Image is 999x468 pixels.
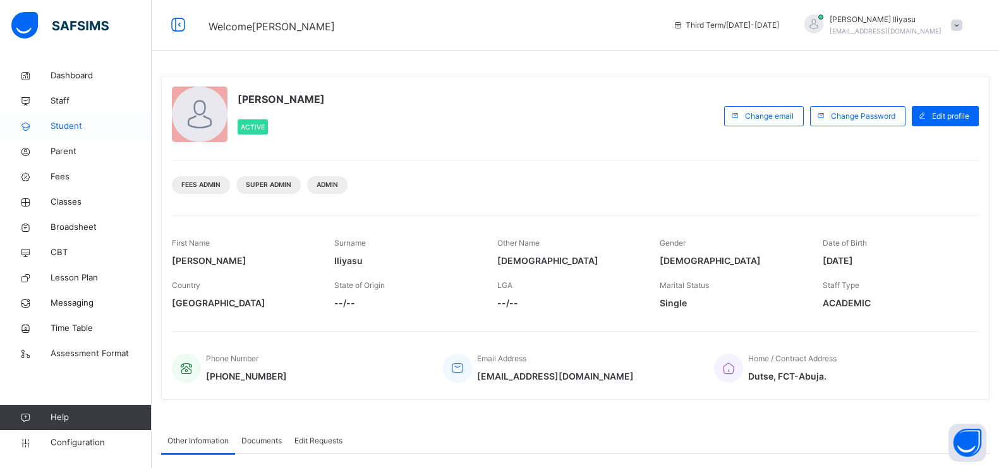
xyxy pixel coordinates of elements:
[334,254,478,267] span: Iliyasu
[51,297,152,309] span: Messaging
[51,171,152,183] span: Fees
[11,12,109,39] img: safsims
[172,296,315,309] span: [GEOGRAPHIC_DATA]
[823,280,859,290] span: Staff Type
[477,354,526,363] span: Email Address
[497,296,641,309] span: --/--
[294,435,342,447] span: Edit Requests
[673,20,779,31] span: session/term information
[823,296,966,309] span: ACADEMIC
[51,411,151,424] span: Help
[51,145,152,158] span: Parent
[51,95,152,107] span: Staff
[932,111,969,122] span: Edit profile
[51,347,152,360] span: Assessment Format
[209,20,335,33] span: Welcome [PERSON_NAME]
[831,111,895,122] span: Change Password
[497,254,641,267] span: [DEMOGRAPHIC_DATA]
[792,14,969,37] div: AbdussamadIliyasu
[206,369,287,383] span: [PHONE_NUMBER]
[660,296,803,309] span: Single
[167,435,229,447] span: Other Information
[181,180,221,189] span: Fees Admin
[172,238,210,248] span: First Name
[823,238,867,248] span: Date of Birth
[660,280,709,290] span: Marital Status
[830,27,941,35] span: [EMAIL_ADDRESS][DOMAIN_NAME]
[830,14,941,25] span: [PERSON_NAME] Iliyasu
[51,196,152,208] span: Classes
[823,254,966,267] span: [DATE]
[51,221,152,234] span: Broadsheet
[660,254,803,267] span: [DEMOGRAPHIC_DATA]
[51,120,152,133] span: Student
[745,111,794,122] span: Change email
[334,296,478,309] span: --/--
[334,280,385,290] span: State of Origin
[51,272,152,284] span: Lesson Plan
[660,238,686,248] span: Gender
[238,92,325,107] span: [PERSON_NAME]
[497,238,540,248] span: Other Name
[948,424,986,462] button: Open asap
[51,69,152,82] span: Dashboard
[241,435,282,447] span: Documents
[172,254,315,267] span: [PERSON_NAME]
[51,322,152,335] span: Time Table
[51,246,152,259] span: CBT
[497,280,512,290] span: LGA
[206,354,258,363] span: Phone Number
[317,180,338,189] span: Admin
[246,180,291,189] span: Super Admin
[241,123,265,131] span: Active
[334,238,366,248] span: Surname
[172,280,200,290] span: Country
[477,369,634,383] span: [EMAIL_ADDRESS][DOMAIN_NAME]
[51,436,151,449] span: Configuration
[748,369,837,383] span: Dutse, FCT-Abuja.
[748,354,837,363] span: Home / Contract Address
